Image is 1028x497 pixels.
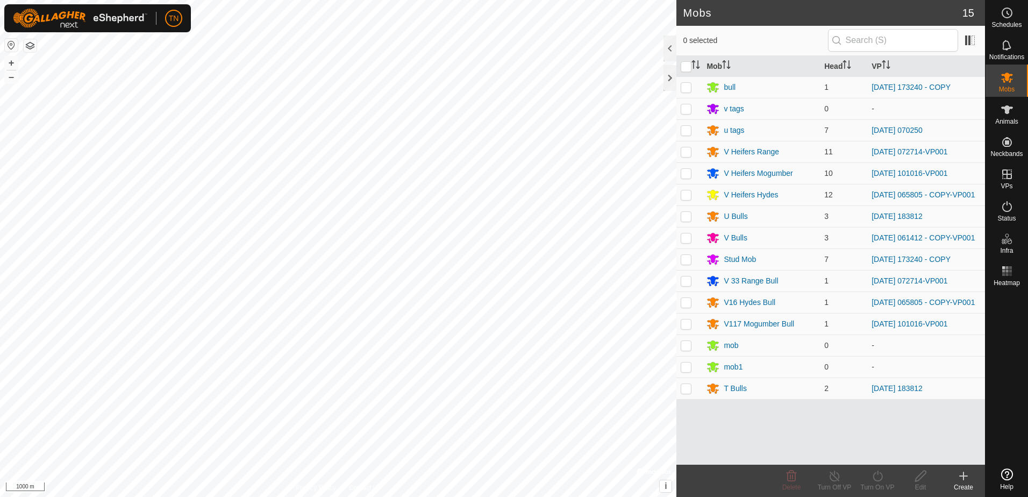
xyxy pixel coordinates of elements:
span: 15 [962,5,974,21]
a: [DATE] 072714-VP001 [872,147,947,156]
button: i [660,480,672,492]
div: V117 Mogumber Bull [724,318,794,330]
span: 0 selected [683,35,827,46]
div: v tags [724,103,744,115]
span: 0 [824,104,829,113]
span: Notifications [989,54,1024,60]
span: 7 [824,255,829,264]
p-sorticon: Activate to sort [843,62,851,70]
input: Search (S) [828,29,958,52]
td: - [867,356,985,378]
a: [DATE] 173240 - COPY [872,83,951,91]
span: Animals [995,118,1018,125]
div: Stud Mob [724,254,756,265]
span: 3 [824,212,829,221]
div: V 33 Range Bull [724,275,778,287]
a: [DATE] 183812 [872,212,923,221]
a: [DATE] 061412 - COPY-VP001 [872,233,975,242]
a: [DATE] 173240 - COPY [872,255,951,264]
span: Schedules [991,22,1022,28]
h2: Mobs [683,6,962,19]
div: mob [724,340,738,351]
a: [DATE] 065805 - COPY-VP001 [872,298,975,307]
img: Gallagher Logo [13,9,147,28]
span: 1 [824,319,829,328]
span: 2 [824,384,829,393]
td: - [867,98,985,119]
span: TN [169,13,179,24]
span: Infra [1000,247,1013,254]
div: U Bulls [724,211,747,222]
div: u tags [724,125,744,136]
th: VP [867,56,985,77]
span: 12 [824,190,833,199]
span: Help [1000,484,1013,490]
button: Reset Map [5,39,18,52]
span: 10 [824,169,833,177]
a: [DATE] 183812 [872,384,923,393]
a: Contact Us [349,483,381,493]
span: Mobs [999,86,1015,93]
span: 0 [824,341,829,350]
a: [DATE] 072714-VP001 [872,276,947,285]
span: Neckbands [990,151,1023,157]
p-sorticon: Activate to sort [691,62,700,70]
a: Help [986,464,1028,494]
span: VPs [1001,183,1012,189]
span: Heatmap [994,280,1020,286]
td: - [867,335,985,356]
span: Status [997,215,1016,222]
div: mob1 [724,361,743,373]
a: [DATE] 070250 [872,126,923,134]
button: + [5,56,18,69]
p-sorticon: Activate to sort [882,62,890,70]
div: V Heifers Range [724,146,779,158]
span: 1 [824,83,829,91]
a: Privacy Policy [296,483,336,493]
span: 1 [824,298,829,307]
span: 7 [824,126,829,134]
div: V Heifers Hydes [724,189,778,201]
div: Turn Off VP [813,482,856,492]
span: 3 [824,233,829,242]
th: Head [820,56,867,77]
a: [DATE] 065805 - COPY-VP001 [872,190,975,199]
span: Delete [782,484,801,491]
a: [DATE] 101016-VP001 [872,169,947,177]
a: [DATE] 101016-VP001 [872,319,947,328]
div: V Heifers Mogumber [724,168,793,179]
div: Turn On VP [856,482,899,492]
div: bull [724,82,736,93]
div: V16 Hydes Bull [724,297,775,308]
div: T Bulls [724,383,747,394]
button: – [5,70,18,83]
button: Map Layers [24,39,37,52]
span: 1 [824,276,829,285]
p-sorticon: Activate to sort [722,62,731,70]
span: 0 [824,363,829,371]
th: Mob [702,56,820,77]
div: V Bulls [724,232,747,244]
div: Create [942,482,985,492]
div: Edit [899,482,942,492]
span: i [665,481,667,491]
span: 11 [824,147,833,156]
